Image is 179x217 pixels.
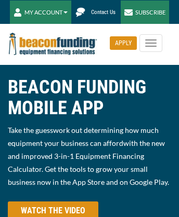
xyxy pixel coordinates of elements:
[10,1,71,24] button: MY ACCOUNT
[9,33,97,55] img: Beacon Funding Corporation
[8,126,159,147] span: Take the guesswork out determining how much equipment your business can afford
[71,3,89,21] img: Beacon Funding chat
[121,1,169,24] a: SUBSCRIBE
[8,77,171,118] h1: BEACON FUNDING MOBILE APP
[9,39,97,47] a: Beacon Funding Corporation
[91,9,116,16] span: Contact Us
[71,3,121,21] a: Contact Us
[110,36,137,50] div: APPLY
